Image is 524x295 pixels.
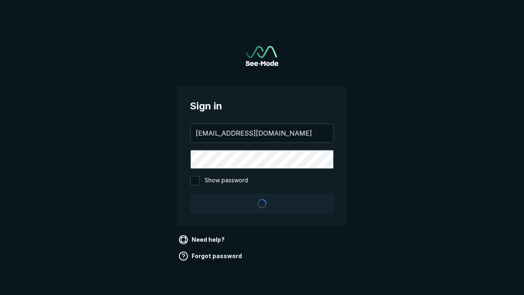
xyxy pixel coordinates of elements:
a: Need help? [177,233,228,246]
span: Sign in [190,99,334,113]
span: Show password [205,176,248,186]
img: See-Mode Logo [246,46,278,66]
input: your@email.com [191,124,333,142]
a: Forgot password [177,250,245,263]
a: Go to sign in [246,46,278,66]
